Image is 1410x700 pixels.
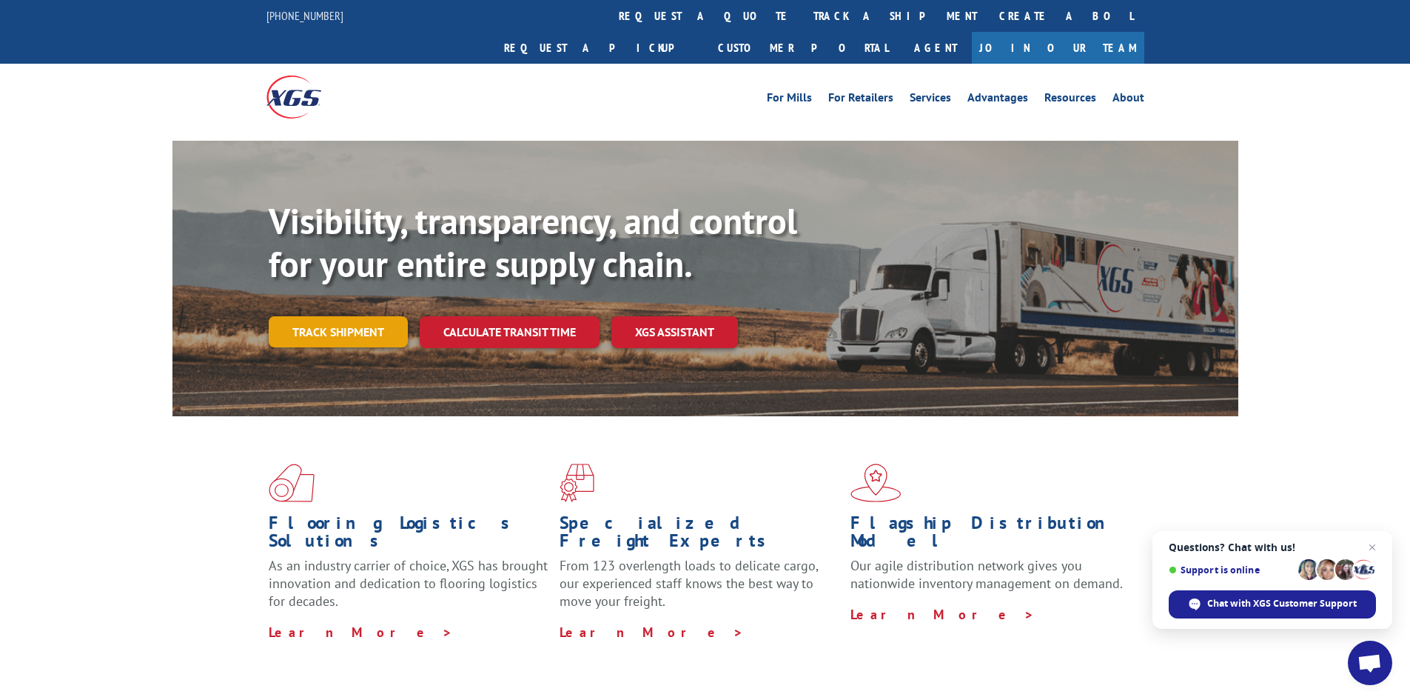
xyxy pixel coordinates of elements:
span: Questions? Chat with us! [1169,541,1376,553]
a: Learn More > [850,606,1035,623]
a: Customer Portal [707,32,899,64]
img: xgs-icon-flagship-distribution-model-red [850,464,902,502]
a: Agent [899,32,972,64]
h1: Flagship Distribution Model [850,514,1130,557]
img: xgs-icon-focused-on-flooring-red [560,464,594,502]
b: Visibility, transparency, and control for your entire supply chain. [269,198,797,287]
a: Learn More > [269,624,453,641]
a: Calculate transit time [420,316,600,348]
span: As an industry carrier of choice, XGS has brought innovation and dedication to flooring logistics... [269,557,548,610]
a: For Mills [767,92,812,108]
span: Our agile distribution network gives you nationwide inventory management on demand. [850,557,1123,592]
a: [PHONE_NUMBER] [266,8,343,23]
h1: Flooring Logistics Solutions [269,514,548,557]
a: Services [910,92,951,108]
span: Chat with XGS Customer Support [1169,590,1376,619]
a: Join Our Team [972,32,1144,64]
h1: Specialized Freight Experts [560,514,839,557]
p: From 123 overlength loads to delicate cargo, our experienced staff knows the best way to move you... [560,557,839,623]
a: About [1112,92,1144,108]
a: Open chat [1348,641,1392,685]
img: xgs-icon-total-supply-chain-intelligence-red [269,464,315,502]
a: Request a pickup [493,32,707,64]
a: For Retailers [828,92,893,108]
a: Advantages [967,92,1028,108]
a: XGS ASSISTANT [611,316,738,348]
a: Learn More > [560,624,744,641]
a: Resources [1044,92,1096,108]
span: Chat with XGS Customer Support [1207,597,1357,610]
a: Track shipment [269,316,408,347]
span: Support is online [1169,564,1293,576]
